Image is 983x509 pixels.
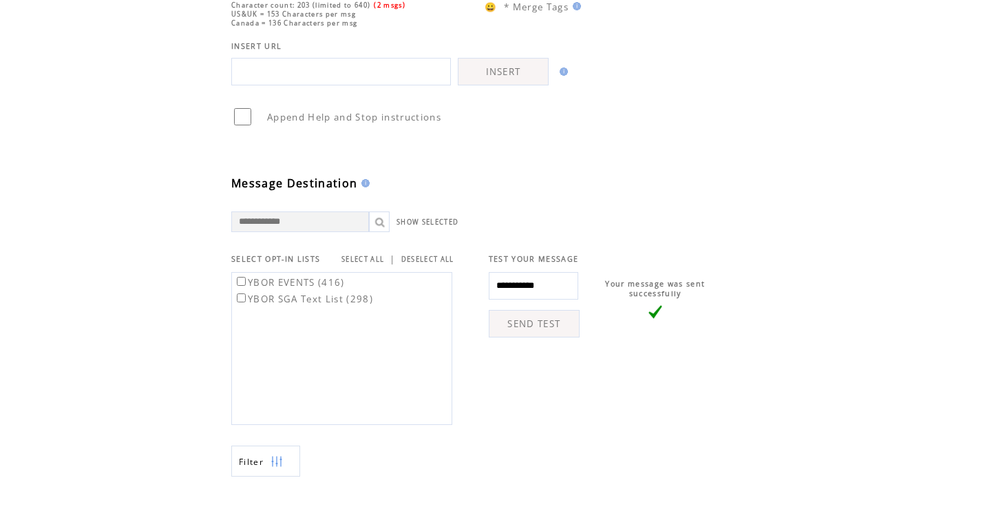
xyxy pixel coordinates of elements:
[485,1,497,13] span: 😀
[569,2,581,10] img: help.gif
[458,58,549,85] a: INSERT
[357,179,370,187] img: help.gif
[231,41,282,51] span: INSERT URL
[556,67,568,76] img: help.gif
[231,10,356,19] span: US&UK = 153 Characters per msg
[239,456,264,468] span: Show filters
[231,1,370,10] span: Character count: 203 (limited to 640)
[341,255,384,264] a: SELECT ALL
[605,279,705,298] span: Your message was sent successfully
[267,111,441,123] span: Append Help and Stop instructions
[504,1,569,13] span: * Merge Tags
[489,254,579,264] span: TEST YOUR MESSAGE
[237,293,246,302] input: YBOR SGA Text List (298)
[234,293,373,305] label: YBOR SGA Text List (298)
[231,176,357,191] span: Message Destination
[390,253,395,265] span: |
[271,446,283,477] img: filters.png
[231,254,320,264] span: SELECT OPT-IN LISTS
[374,1,405,10] span: (2 msgs)
[231,19,357,28] span: Canada = 136 Characters per msg
[231,446,300,477] a: Filter
[648,305,662,319] img: vLarge.png
[489,310,580,337] a: SEND TEST
[401,255,454,264] a: DESELECT ALL
[234,276,345,289] label: YBOR EVENTS (416)
[237,277,246,286] input: YBOR EVENTS (416)
[397,218,458,227] a: SHOW SELECTED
